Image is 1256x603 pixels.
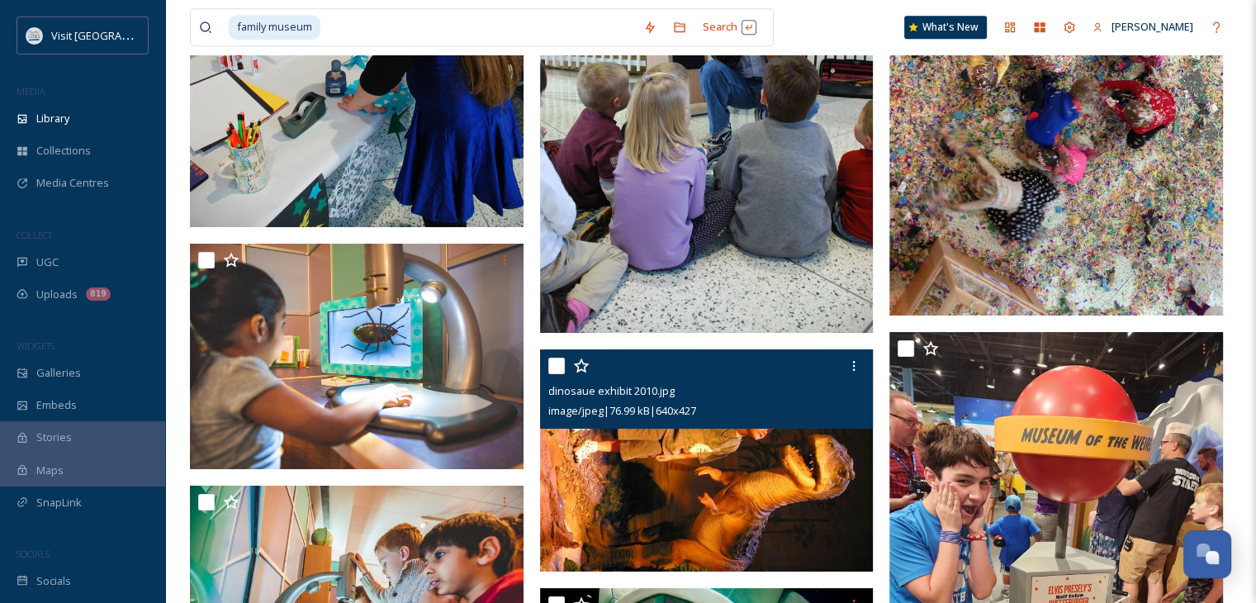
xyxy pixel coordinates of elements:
[904,16,987,39] a: What's New
[36,365,81,381] span: Galleries
[540,349,874,572] img: dinosaue exhibit 2010.jpg
[36,573,71,589] span: Socials
[190,244,528,469] img: Microscope3 Small.jpg
[548,383,675,398] span: dinosaue exhibit 2010.jpg
[229,15,320,39] span: family museum
[548,403,696,418] span: image/jpeg | 76.99 kB | 640 x 427
[36,287,78,302] span: Uploads
[17,548,50,560] span: SOCIALS
[17,85,45,97] span: MEDIA
[36,397,77,413] span: Embeds
[86,287,111,301] div: 819
[36,111,69,126] span: Library
[36,495,82,510] span: SnapLink
[1111,19,1193,34] span: [PERSON_NAME]
[36,175,109,191] span: Media Centres
[17,339,55,352] span: WIDGETS
[17,229,52,241] span: COLLECT
[26,27,43,44] img: QCCVB_VISIT_vert_logo_4c_tagline_122019.svg
[36,463,64,478] span: Maps
[51,27,179,43] span: Visit [GEOGRAPHIC_DATA]
[36,254,59,270] span: UGC
[1084,11,1201,43] a: [PERSON_NAME]
[36,143,91,159] span: Collections
[694,11,765,43] div: Search
[36,430,72,445] span: Stories
[1183,530,1231,578] button: Open Chat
